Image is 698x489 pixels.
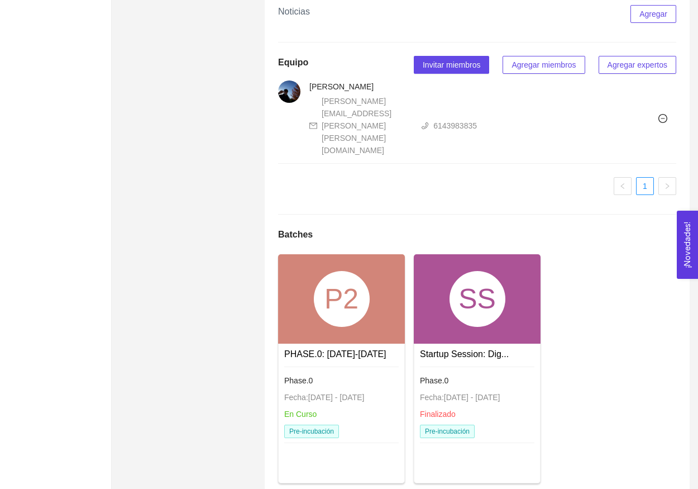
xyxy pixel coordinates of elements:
[664,183,671,189] span: right
[658,177,676,195] li: Página siguiente
[511,59,576,71] span: Agregar miembros
[314,271,370,327] div: P2
[309,122,317,130] span: mail
[278,80,300,103] img: 1720117004475-me-01.gif
[284,376,313,385] span: Phase.0
[636,177,654,195] li: 1
[639,8,667,20] span: Agregar
[423,59,480,71] span: Invitar miembros
[599,56,676,74] button: Agregar expertos
[414,56,489,74] button: Invitar miembros
[503,56,585,74] button: Agregar miembros
[421,122,429,130] span: phone
[420,349,509,359] a: Startup Session: Dig...
[420,425,475,438] span: Pre-incubación
[619,183,626,189] span: left
[654,110,672,127] button: minus-circle
[420,376,448,385] span: Phase.0
[284,425,339,438] span: Pre-incubación
[278,228,313,241] h5: Batches
[284,410,317,419] span: En Curso
[284,393,364,402] span: Fecha: [DATE] - [DATE]
[284,349,386,359] a: PHASE.0: [DATE]-[DATE]
[637,178,653,194] a: 1
[614,177,632,195] li: Página anterior
[433,120,477,132] div: 6143983835
[420,410,456,419] span: Finalizado
[677,211,698,279] button: Open Feedback Widget
[630,5,676,23] button: Agregar
[658,177,676,195] button: right
[278,56,308,69] h5: Equipo
[608,59,667,71] span: Agregar expertos
[420,393,500,402] span: Fecha: [DATE] - [DATE]
[450,271,505,327] div: SS
[309,82,374,91] span: [PERSON_NAME]
[614,177,632,195] button: left
[278,5,310,18] h5: Noticias
[322,95,412,156] div: [PERSON_NAME][EMAIL_ADDRESS][PERSON_NAME][PERSON_NAME][DOMAIN_NAME]
[654,114,671,123] span: minus-circle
